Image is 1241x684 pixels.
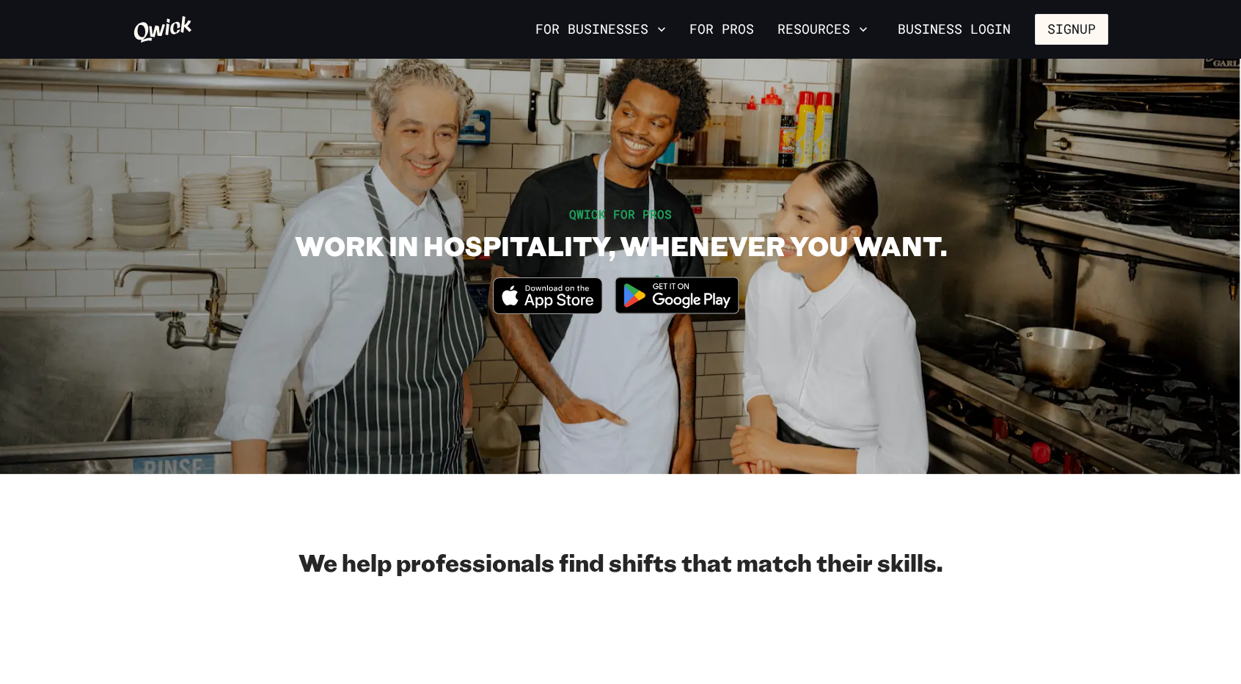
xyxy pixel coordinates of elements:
[606,268,748,323] img: Get it on Google Play
[684,17,760,42] a: For Pros
[885,14,1023,45] a: Business Login
[569,206,672,222] span: QWICK FOR PROS
[295,229,947,262] h1: WORK IN HOSPITALITY, WHENEVER YOU WANT.
[530,17,672,42] button: For Businesses
[772,17,874,42] button: Resources
[133,547,1108,577] h2: We help professionals find shifts that match their skills.
[1035,14,1108,45] button: Signup
[493,302,603,317] a: Download on the App Store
